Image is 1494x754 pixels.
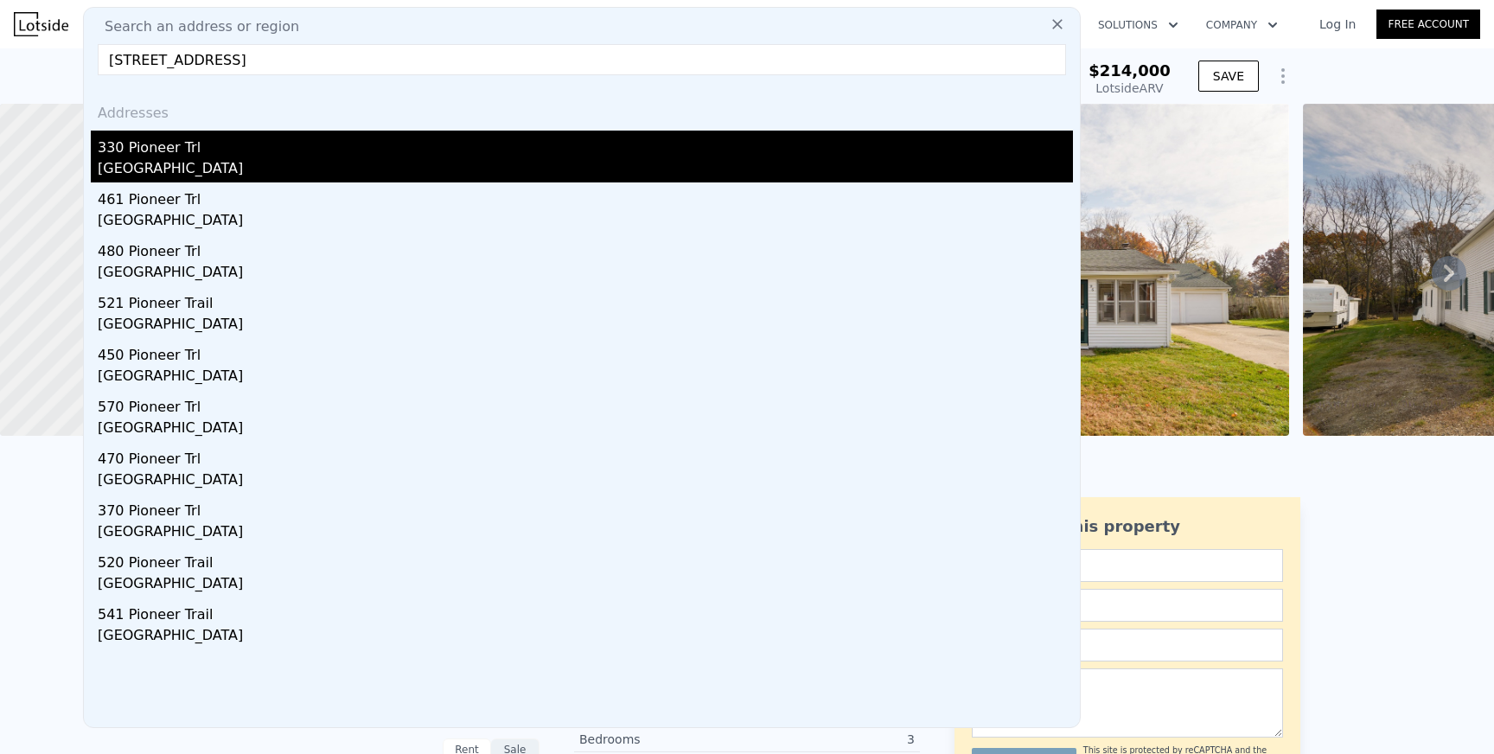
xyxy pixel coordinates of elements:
[91,16,299,37] span: Search an address or region
[1089,80,1171,97] div: Lotside ARV
[98,521,1073,546] div: [GEOGRAPHIC_DATA]
[1089,61,1171,80] span: $214,000
[1084,10,1192,41] button: Solutions
[98,366,1073,390] div: [GEOGRAPHIC_DATA]
[98,158,1073,182] div: [GEOGRAPHIC_DATA]
[747,731,915,748] div: 3
[98,494,1073,521] div: 370 Pioneer Trl
[98,210,1073,234] div: [GEOGRAPHIC_DATA]
[98,442,1073,470] div: 470 Pioneer Trl
[98,573,1073,597] div: [GEOGRAPHIC_DATA]
[98,625,1073,649] div: [GEOGRAPHIC_DATA]
[98,314,1073,338] div: [GEOGRAPHIC_DATA]
[14,12,68,36] img: Lotside
[98,470,1073,494] div: [GEOGRAPHIC_DATA]
[1266,59,1300,93] button: Show Options
[972,514,1283,539] div: Ask about this property
[98,131,1073,158] div: 330 Pioneer Trl
[1299,16,1376,33] a: Log In
[1376,10,1480,39] a: Free Account
[972,589,1283,622] input: Email
[98,182,1073,210] div: 461 Pioneer Trl
[98,390,1073,418] div: 570 Pioneer Trl
[1198,61,1259,92] button: SAVE
[98,286,1073,314] div: 521 Pioneer Trail
[91,89,1073,131] div: Addresses
[98,262,1073,286] div: [GEOGRAPHIC_DATA]
[1192,10,1292,41] button: Company
[98,234,1073,262] div: 480 Pioneer Trl
[98,418,1073,442] div: [GEOGRAPHIC_DATA]
[579,731,747,748] div: Bedrooms
[98,338,1073,366] div: 450 Pioneer Trl
[972,549,1283,582] input: Name
[98,546,1073,573] div: 520 Pioneer Trail
[98,44,1066,75] input: Enter an address, city, region, neighborhood or zip code
[98,597,1073,625] div: 541 Pioneer Trail
[972,629,1283,661] input: Phone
